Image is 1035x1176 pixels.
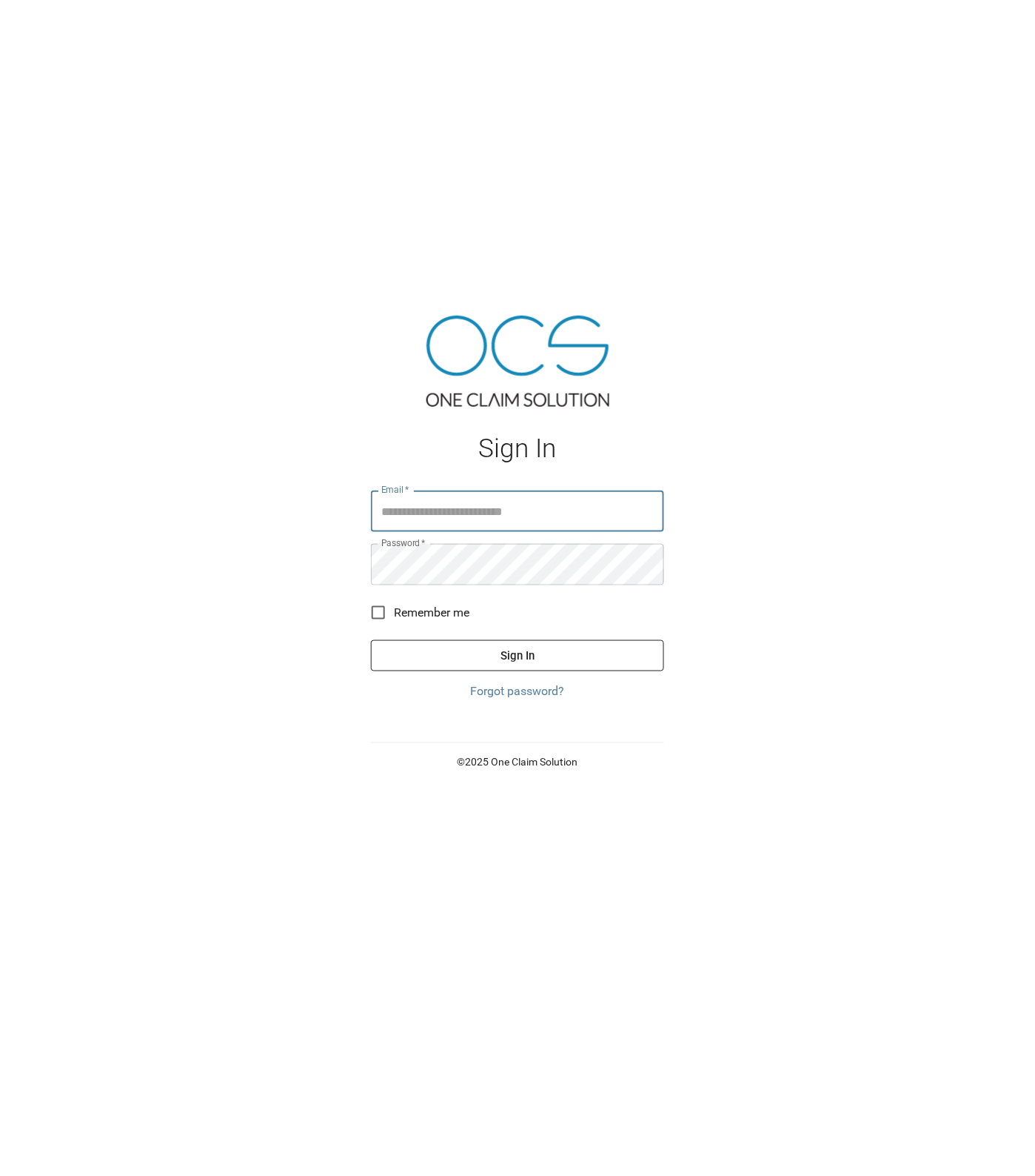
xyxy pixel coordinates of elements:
[371,640,664,671] button: Sign In
[394,604,469,622] span: Remember me
[381,484,409,496] label: Email
[381,537,426,550] label: Password
[371,755,664,770] p: © 2025 One Claim Solution
[18,9,77,39] img: ocs-logo-white-transparent.png
[371,683,664,701] a: Forgot password?
[426,316,609,407] img: ocs-logo-tra.png
[371,433,664,464] h1: Sign In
